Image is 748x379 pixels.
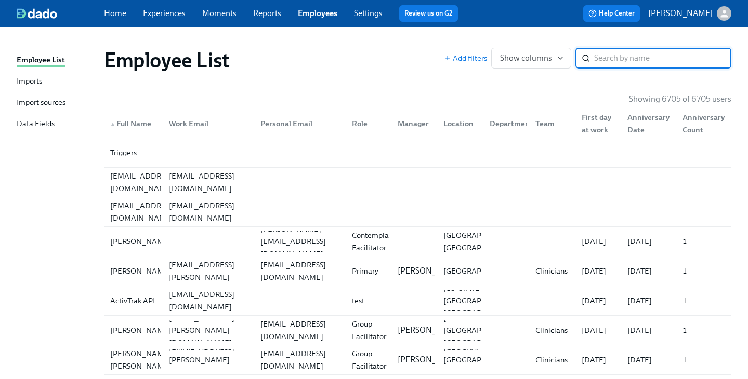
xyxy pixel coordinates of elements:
p: [PERSON_NAME] [398,354,462,366]
div: [GEOGRAPHIC_DATA] [GEOGRAPHIC_DATA] [GEOGRAPHIC_DATA] [439,341,524,378]
div: [EMAIL_ADDRESS][DOMAIN_NAME] [256,347,344,372]
div: Assoc Primary Therapist [348,252,389,290]
button: Add filters [444,53,487,63]
div: Location [439,117,481,130]
div: Role [348,117,389,130]
a: [PERSON_NAME][EMAIL_ADDRESS][PERSON_NAME][DOMAIN_NAME][EMAIL_ADDRESS][DOMAIN_NAME]Group Facilitat... [104,316,731,345]
a: [EMAIL_ADDRESS][DOMAIN_NAME][EMAIL_ADDRESS][DOMAIN_NAME] [104,197,731,227]
button: Help Center [583,5,640,22]
div: [EMAIL_ADDRESS][DOMAIN_NAME][EMAIL_ADDRESS][DOMAIN_NAME] [104,197,731,226]
div: Manager [393,117,435,130]
div: [GEOGRAPHIC_DATA] [GEOGRAPHIC_DATA] [GEOGRAPHIC_DATA] [439,312,524,349]
a: Experiences [143,8,186,18]
a: dado [17,8,104,19]
div: Personal Email [252,113,344,134]
div: [US_STATE] [GEOGRAPHIC_DATA] [GEOGRAPHIC_DATA] [439,282,524,319]
a: Review us on G2 [404,8,453,19]
span: Show columns [500,53,562,63]
div: 1 [678,354,729,366]
div: test [348,294,389,307]
div: Personal Email [256,117,344,130]
div: Location [435,113,481,134]
div: [PERSON_NAME] [106,235,175,248]
div: [DATE] [623,354,674,366]
a: [PERSON_NAME][PERSON_NAME][EMAIL_ADDRESS][PERSON_NAME][DOMAIN_NAME][EMAIL_ADDRESS][DOMAIN_NAME]As... [104,256,731,286]
div: [EMAIL_ADDRESS][DOMAIN_NAME] [165,288,252,313]
div: [DATE] [578,235,619,248]
div: Triggers [104,138,731,167]
div: [PERSON_NAME] [106,324,175,336]
p: [PERSON_NAME] [398,324,462,336]
a: [PERSON_NAME][PERSON_NAME][EMAIL_ADDRESS][DOMAIN_NAME]Contemplative Facilitator[GEOGRAPHIC_DATA],... [104,227,731,256]
div: [EMAIL_ADDRESS][DOMAIN_NAME] [256,318,344,343]
div: Full Name [106,117,161,130]
div: [EMAIL_ADDRESS][DOMAIN_NAME] [165,199,252,224]
div: [EMAIL_ADDRESS][PERSON_NAME][DOMAIN_NAME] [165,312,252,349]
div: Clinicians [531,265,573,277]
a: Triggers [104,138,731,168]
div: Anniversary Count [674,113,729,134]
div: Import sources [17,97,65,110]
div: [DATE] [578,354,619,366]
div: [DATE] [578,324,619,336]
div: Role [344,113,389,134]
div: [DATE] [623,324,674,336]
div: 1 [678,324,729,336]
a: Moments [202,8,237,18]
div: [DATE] [578,294,619,307]
div: [DATE] [578,265,619,277]
div: Akron [GEOGRAPHIC_DATA] [GEOGRAPHIC_DATA] [439,252,524,290]
div: [PERSON_NAME] [PERSON_NAME][EMAIL_ADDRESS][PERSON_NAME][DOMAIN_NAME][EMAIL_ADDRESS][DOMAIN_NAME]G... [104,345,731,374]
div: Employee List [17,54,65,67]
div: First day at work [578,111,619,136]
p: Showing 6705 of 6705 users [629,93,731,105]
div: [DATE] [623,265,674,277]
div: [PERSON_NAME] [PERSON_NAME] [106,347,175,372]
div: [PERSON_NAME][PERSON_NAME][EMAIL_ADDRESS][DOMAIN_NAME]Contemplative Facilitator[GEOGRAPHIC_DATA],... [104,227,731,256]
div: [GEOGRAPHIC_DATA], [GEOGRAPHIC_DATA] [439,229,526,254]
div: Work Email [165,117,252,130]
a: ActivTrak API[EMAIL_ADDRESS][DOMAIN_NAME]test[US_STATE] [GEOGRAPHIC_DATA] [GEOGRAPHIC_DATA][DATE]... [104,286,731,316]
div: 1 [678,235,729,248]
div: First day at work [573,113,619,134]
div: [DATE] [623,294,674,307]
button: Review us on G2 [399,5,458,22]
p: [PERSON_NAME] [398,265,462,277]
div: [EMAIL_ADDRESS][DOMAIN_NAME] [106,199,180,224]
a: Imports [17,75,96,88]
div: Contemplative Facilitator [348,229,405,254]
div: Anniversary Date [619,113,674,134]
div: Clinicians [531,354,573,366]
span: ▲ [110,121,115,127]
a: Settings [354,8,383,18]
div: [PERSON_NAME][EMAIL_ADDRESS][DOMAIN_NAME] [256,223,344,260]
div: Department [485,117,537,130]
div: [PERSON_NAME] [106,265,175,277]
p: [PERSON_NAME] [648,8,713,19]
div: ActivTrak API [106,294,161,307]
div: Group Facilitator [348,318,390,343]
div: Work Email [161,113,252,134]
a: Home [104,8,126,18]
div: ▲Full Name [106,113,161,134]
div: [EMAIL_ADDRESS][DOMAIN_NAME] [165,170,252,195]
button: Show columns [491,48,571,69]
div: 1 [678,294,729,307]
input: Search by name [594,48,731,69]
div: Department [481,113,527,134]
a: Import sources [17,97,96,110]
div: Team [531,117,573,130]
a: [EMAIL_ADDRESS][DOMAIN_NAME][EMAIL_ADDRESS][DOMAIN_NAME] [104,168,731,197]
div: Data Fields [17,118,55,131]
div: [DATE] [623,235,674,248]
a: Employee List [17,54,96,67]
div: Group Facilitator [348,347,390,372]
h1: Employee List [104,48,230,73]
div: Imports [17,75,42,88]
div: Triggers [106,146,161,159]
a: Reports [253,8,281,18]
a: Data Fields [17,118,96,131]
